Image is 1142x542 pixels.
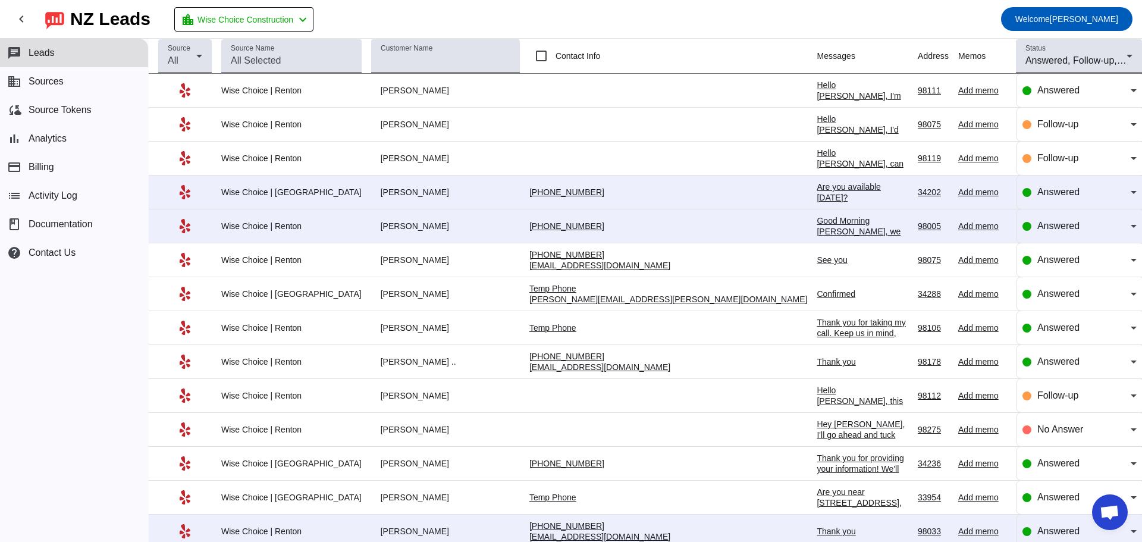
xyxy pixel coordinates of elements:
mat-icon: Yelp [178,83,192,98]
mat-icon: Yelp [178,355,192,369]
mat-icon: location_city [181,12,195,27]
div: Add memo [958,153,1008,164]
mat-icon: Yelp [178,456,192,471]
div: Add memo [958,356,1008,367]
mat-icon: Yelp [178,389,192,403]
div: Thank you for taking my call. Keep us in mind, when you get other quotes [817,317,908,360]
div: Thank you [817,526,908,537]
th: Messages [817,39,918,74]
span: Answered [1037,187,1080,197]
mat-icon: chat [7,46,21,60]
div: Wise Choice | Renton [221,390,362,401]
div: 98112 [918,390,949,401]
mat-icon: Yelp [178,117,192,131]
div: [PERSON_NAME] [371,458,520,469]
div: 34288 [918,289,949,299]
a: [PERSON_NAME][EMAIL_ADDRESS][PERSON_NAME][DOMAIN_NAME] [529,295,808,304]
mat-icon: Yelp [178,422,192,437]
div: Add memo [958,119,1008,130]
div: 34236 [918,458,949,469]
div: Add memo [958,424,1008,435]
div: Add memo [958,255,1008,265]
span: Follow-up [1037,119,1078,129]
div: [PERSON_NAME] .. [371,356,520,367]
mat-icon: Yelp [178,524,192,538]
div: [PERSON_NAME] [371,255,520,265]
div: Hello [PERSON_NAME], I'm available [DATE] at 10 AM. I have an initial plan for the ADU, can you t... [817,80,908,144]
div: Wise Choice | Renton [221,526,362,537]
div: [PERSON_NAME] [371,85,520,96]
div: Thank you [817,356,908,367]
div: 98075 [918,255,949,265]
span: Answered [1037,356,1080,366]
div: Add memo [958,322,1008,333]
span: Analytics [29,133,67,144]
div: [PERSON_NAME] [371,187,520,198]
mat-icon: bar_chart [7,131,21,146]
span: No Answer [1037,424,1083,434]
span: Answered [1037,289,1080,299]
th: Address [918,39,958,74]
mat-icon: cloud_sync [7,103,21,117]
div: Are you available [DATE]? [817,181,908,203]
div: Add memo [958,289,1008,299]
div: Hello [PERSON_NAME], I'd like to set up a call to discuss you your project, so we can give you a ... [817,114,908,178]
mat-icon: Yelp [178,321,192,335]
div: Wise Choice | [GEOGRAPHIC_DATA] [221,289,362,299]
mat-label: Source Name [231,45,274,52]
span: Answered [1037,85,1080,95]
mat-icon: Yelp [178,185,192,199]
div: 98005 [918,221,949,231]
div: Confirmed [817,289,908,299]
div: [PERSON_NAME] [371,424,520,435]
div: Wise Choice | Renton [221,85,362,96]
mat-icon: Yelp [178,490,192,505]
a: Temp Phone [529,493,576,502]
div: Hello [PERSON_NAME], can we get you address and phone number. [817,148,908,190]
div: Wise Choice | Renton [221,221,362,231]
div: [PERSON_NAME] [371,322,520,333]
div: Add memo [958,221,1008,231]
div: 98075 [918,119,949,130]
div: Wise Choice | Renton [221,153,362,164]
div: [PERSON_NAME] [371,492,520,503]
div: See you [817,255,908,265]
div: [PERSON_NAME] [371,119,520,130]
span: Documentation [29,219,93,230]
span: Leads [29,48,55,58]
mat-icon: Yelp [178,151,192,165]
span: Activity Log [29,190,77,201]
img: logo [45,9,64,29]
mat-label: Source [168,45,190,52]
span: Answered [1037,255,1080,265]
mat-label: Status [1025,45,1046,52]
mat-icon: Yelp [178,253,192,267]
div: Hello [PERSON_NAME], this is [PERSON_NAME], we can get you on schedule for [DATE] if that works f... [817,385,908,449]
div: Add memo [958,390,1008,401]
div: Wise Choice | Renton [221,255,362,265]
span: Follow-up [1037,153,1078,163]
a: [PHONE_NUMBER] [529,352,604,361]
mat-icon: Yelp [178,287,192,301]
span: Answered [1037,492,1080,502]
div: [PERSON_NAME] [371,526,520,537]
input: All Selected [231,54,352,68]
div: 34202 [918,187,949,198]
div: Add memo [958,492,1008,503]
th: Memos [958,39,1018,74]
div: Wise Choice | Renton [221,424,362,435]
div: [PERSON_NAME] [371,289,520,299]
span: Sources [29,76,64,87]
mat-icon: business [7,74,21,89]
a: Temp Phone [529,284,576,293]
div: Wise Choice | Renton [221,356,362,367]
div: 98033 [918,526,949,537]
div: Wise Choice | Renton [221,119,362,130]
button: Wise Choice Construction [174,7,313,32]
div: 98119 [918,153,949,164]
div: 98275 [918,424,949,435]
button: Welcome[PERSON_NAME] [1001,7,1132,31]
a: [EMAIL_ADDRESS][DOMAIN_NAME] [529,532,670,541]
a: [PHONE_NUMBER] [529,250,604,259]
a: [EMAIL_ADDRESS][DOMAIN_NAME] [529,261,670,270]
